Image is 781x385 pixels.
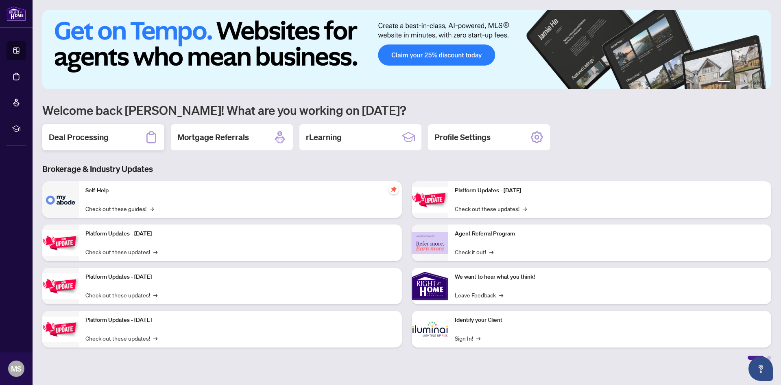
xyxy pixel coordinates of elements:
[306,132,342,143] h2: rLearning
[753,81,757,84] button: 5
[499,290,503,299] span: →
[42,10,771,89] img: Slide 0
[489,247,493,256] span: →
[7,6,26,21] img: logo
[412,187,448,213] img: Platform Updates - June 23, 2025
[42,317,79,342] img: Platform Updates - July 8, 2025
[476,334,480,343] span: →
[42,102,771,118] h1: Welcome back [PERSON_NAME]! What are you working on [DATE]?
[85,334,157,343] a: Check out these updates!→
[42,273,79,299] img: Platform Updates - July 21, 2025
[153,290,157,299] span: →
[747,81,750,84] button: 4
[412,232,448,254] img: Agent Referral Program
[85,273,395,282] p: Platform Updates - [DATE]
[455,273,765,282] p: We want to hear what you think!
[85,316,395,325] p: Platform Updates - [DATE]
[153,334,157,343] span: →
[455,229,765,238] p: Agent Referral Program
[718,81,731,84] button: 1
[85,186,395,195] p: Self-Help
[455,247,493,256] a: Check it out!→
[42,230,79,256] img: Platform Updates - September 16, 2025
[42,181,79,218] img: Self-Help
[434,132,491,143] h2: Profile Settings
[455,334,480,343] a: Sign In!→
[748,356,773,381] button: Open asap
[85,204,154,213] a: Check out these guides!→
[455,290,503,299] a: Leave Feedback→
[455,186,765,195] p: Platform Updates - [DATE]
[760,81,763,84] button: 6
[734,81,737,84] button: 2
[389,185,399,194] span: pushpin
[523,204,527,213] span: →
[85,247,157,256] a: Check out these updates!→
[455,316,765,325] p: Identify your Client
[153,247,157,256] span: →
[150,204,154,213] span: →
[412,268,448,304] img: We want to hear what you think!
[85,229,395,238] p: Platform Updates - [DATE]
[85,290,157,299] a: Check out these updates!→
[455,204,527,213] a: Check out these updates!→
[740,81,744,84] button: 3
[177,132,249,143] h2: Mortgage Referrals
[412,311,448,348] img: Identify your Client
[11,363,22,374] span: MS
[49,132,109,143] h2: Deal Processing
[42,163,771,175] h3: Brokerage & Industry Updates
